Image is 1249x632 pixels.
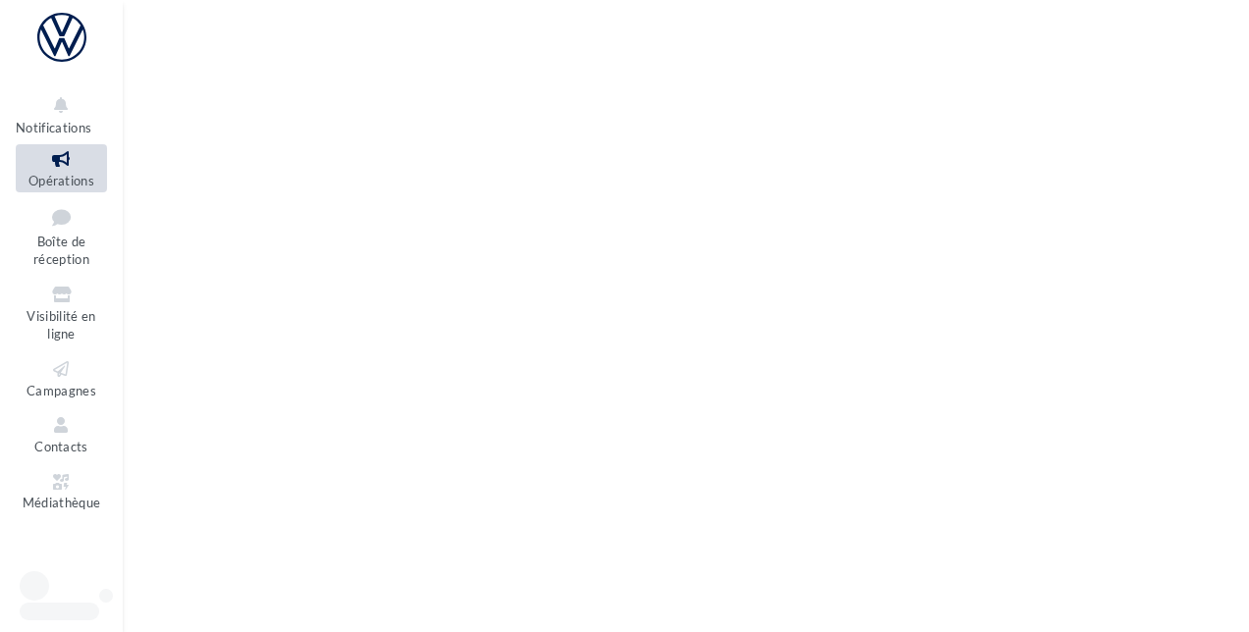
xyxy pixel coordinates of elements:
[16,200,107,272] a: Boîte de réception
[28,173,94,188] span: Opérations
[34,439,88,454] span: Contacts
[16,354,107,402] a: Campagnes
[16,467,107,515] a: Médiathèque
[27,383,96,398] span: Campagnes
[16,280,107,346] a: Visibilité en ligne
[23,496,101,511] span: Médiathèque
[16,410,107,458] a: Contacts
[16,523,107,571] a: Calendrier
[33,234,89,268] span: Boîte de réception
[16,144,107,192] a: Opérations
[27,308,95,342] span: Visibilité en ligne
[16,120,91,135] span: Notifications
